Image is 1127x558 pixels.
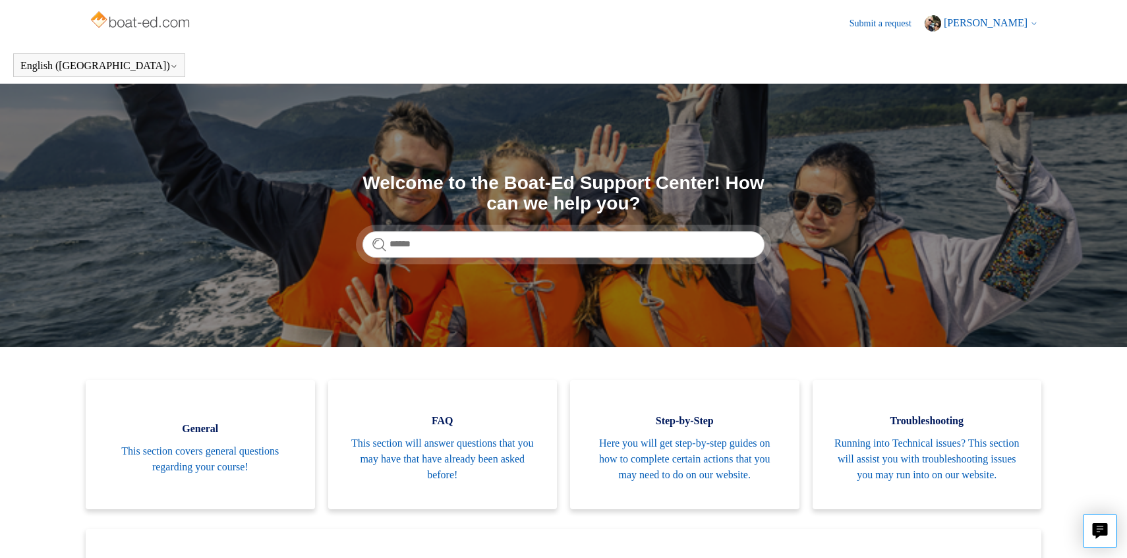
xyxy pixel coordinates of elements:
span: Step-by-Step [590,413,780,429]
a: Troubleshooting Running into Technical issues? This section will assist you with troubleshooting ... [813,380,1042,509]
span: Troubleshooting [832,413,1022,429]
button: [PERSON_NAME] [925,15,1038,32]
span: [PERSON_NAME] [944,17,1027,28]
span: This section will answer questions that you may have that have already been asked before! [348,435,538,483]
h1: Welcome to the Boat-Ed Support Center! How can we help you? [362,173,765,214]
a: General This section covers general questions regarding your course! [86,380,315,509]
button: English ([GEOGRAPHIC_DATA]) [20,60,178,72]
button: Live chat [1083,514,1117,548]
span: FAQ [348,413,538,429]
span: General [105,421,295,437]
a: Step-by-Step Here you will get step-by-step guides on how to complete certain actions that you ma... [570,380,799,509]
img: Boat-Ed Help Center home page [89,8,194,34]
input: Search [362,231,765,258]
span: Running into Technical issues? This section will assist you with troubleshooting issues you may r... [832,435,1022,483]
span: Here you will get step-by-step guides on how to complete certain actions that you may need to do ... [590,435,780,483]
span: This section covers general questions regarding your course! [105,443,295,475]
a: Submit a request [850,16,925,30]
a: FAQ This section will answer questions that you may have that have already been asked before! [328,380,558,509]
